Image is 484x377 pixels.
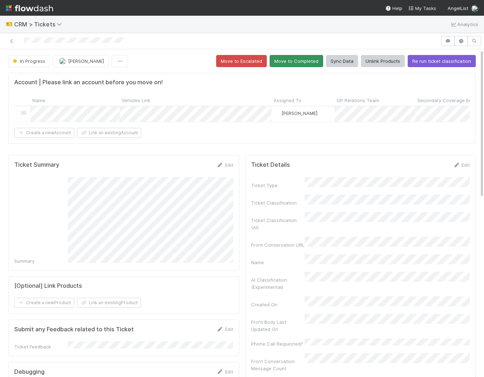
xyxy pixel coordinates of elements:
[274,97,301,104] span: Assigned To
[270,55,323,67] button: Move to Completed
[417,97,478,104] span: Secondary Coverage Email
[408,55,476,67] button: Re run ticket classification
[326,55,358,67] button: Sync Data
[471,5,478,12] img: avatar_18c010e4-930e-4480-823a-7726a265e9dd.png
[32,97,45,104] span: Name
[408,5,436,12] a: My Tasks
[14,161,59,169] h5: Ticket Summary
[408,5,436,11] span: My Tasks
[385,5,402,12] div: Help
[251,318,305,333] div: Front Body Last Updated On
[14,343,68,350] div: Ticket Feedback
[14,79,163,86] h5: Account | Please link an account before you move on!
[14,368,45,376] h5: Debugging
[251,217,305,231] div: Ticket Classification (AI)
[59,57,66,65] img: avatar_18c010e4-930e-4480-823a-7726a265e9dd.png
[251,301,305,308] div: Created On
[77,298,141,308] button: Link an existingProduct
[8,55,50,67] button: In Progress
[14,21,65,28] span: CRM > Tickets
[14,282,82,290] h5: [Optional] Link Products
[337,97,379,104] span: GP Relations Team
[251,182,305,189] div: Ticket Type
[281,110,317,116] span: [PERSON_NAME]
[251,276,305,291] div: AI Classification (Experimental)
[77,128,141,138] button: Link an existingAccount
[14,326,134,333] h5: Submit any Feedback related to this Ticket
[216,55,267,67] button: Move to Escalated
[53,55,109,67] button: [PERSON_NAME]
[216,162,233,168] a: Edit
[251,199,305,206] div: Ticket Classification
[14,298,74,308] button: Create a newProduct
[361,55,405,67] button: Unlink Products
[450,20,478,29] a: Analytics
[11,58,45,64] span: In Progress
[122,97,151,104] span: Vehicles Link
[14,257,68,265] div: Summary
[14,128,74,138] button: Create a newAccount
[6,21,13,27] span: 🎫
[251,161,290,169] h5: Ticket Details
[251,259,305,266] div: Name
[251,358,305,372] div: Front Conversation Message Count
[68,58,104,64] span: [PERSON_NAME]
[216,326,233,332] a: Edit
[251,340,305,347] div: Phone Call Requested?
[6,2,53,14] img: logo-inverted-e16ddd16eac7371096b0.svg
[448,5,468,11] span: AngelList
[251,241,305,248] div: Front Conversation URL
[216,369,233,375] a: Edit
[453,162,470,168] a: Edit
[275,110,280,116] img: avatar_6cb813a7-f212-4ca3-9382-463c76e0b247.png
[274,110,317,117] div: [PERSON_NAME]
